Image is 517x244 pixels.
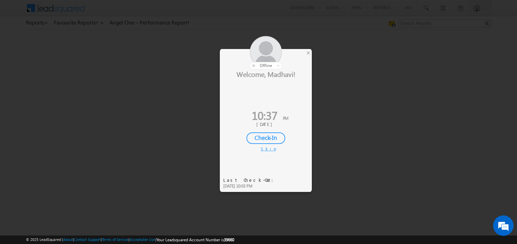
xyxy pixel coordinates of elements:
[93,191,124,200] em: Start Chat
[220,69,312,78] div: Welcome, Madhavi!
[223,177,277,183] div: Last Check-Out:
[261,146,271,152] div: Skip
[63,237,73,242] a: About
[246,132,285,144] div: Check-In
[223,183,277,189] div: [DATE] 10:03 PM
[112,3,128,20] div: Minimize live chat window
[26,237,234,243] span: © 2025 LeadSquared | | | | |
[252,108,277,123] span: 10:37
[102,237,128,242] a: Terms of Service
[224,237,234,242] span: 39660
[35,36,115,45] div: Chat with us now
[12,36,29,45] img: d_60004797649_company_0_60004797649
[260,63,272,68] span: offline
[130,237,155,242] a: Acceptable Use
[156,237,234,242] span: Your Leadsquared Account Number is
[305,49,312,56] div: ×
[74,237,101,242] a: Contact Support
[9,63,124,186] textarea: Type your message and hit 'Enter'
[283,115,288,121] span: PM
[225,121,307,127] div: [DATE]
